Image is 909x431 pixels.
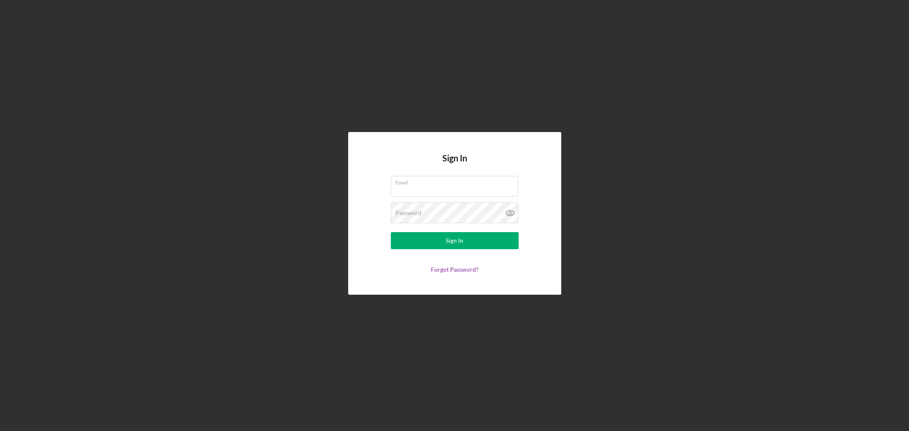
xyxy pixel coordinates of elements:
a: Forgot Password? [431,266,479,273]
label: Password [395,210,421,216]
button: Sign In [391,232,519,249]
h4: Sign In [442,153,467,176]
div: Sign In [446,232,463,249]
label: Email [395,176,518,186]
